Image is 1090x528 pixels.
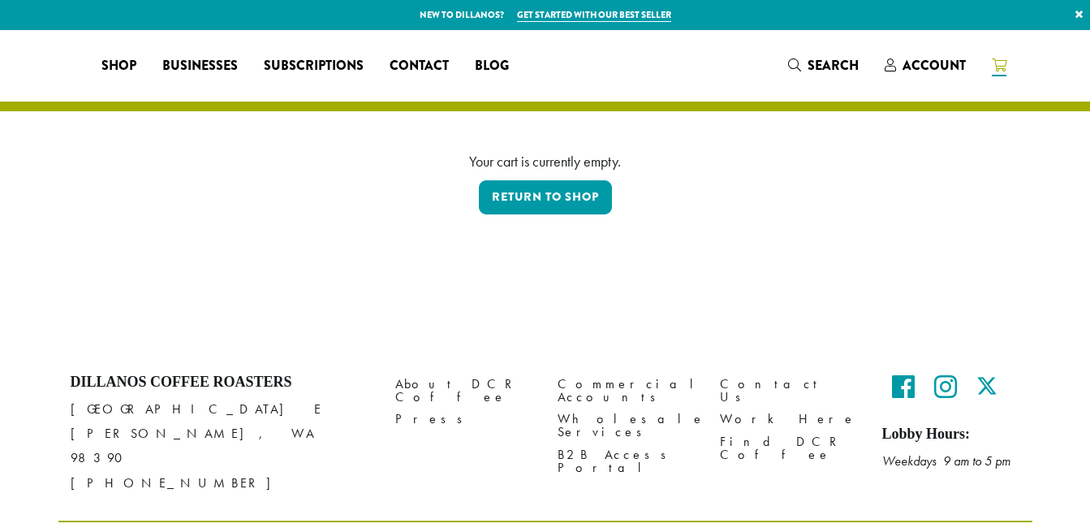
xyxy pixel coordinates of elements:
[395,409,533,431] a: Press
[882,452,1010,470] em: Weekdays 9 am to 5 pm
[558,409,696,444] a: Wholesale Services
[558,374,696,409] a: Commercial Accounts
[720,409,858,431] a: Work Here
[390,56,449,76] span: Contact
[264,56,364,76] span: Subscriptions
[475,56,509,76] span: Blog
[808,56,859,75] span: Search
[517,8,671,22] a: Get started with our best seller
[395,374,533,409] a: About DCR Coffee
[479,180,612,214] a: Return to shop
[775,52,872,79] a: Search
[88,53,149,79] a: Shop
[162,56,238,76] span: Businesses
[71,397,371,495] p: [GEOGRAPHIC_DATA] E [PERSON_NAME], WA 98390 [PHONE_NUMBER]
[101,56,136,76] span: Shop
[903,56,966,75] span: Account
[720,431,858,465] a: Find DCR Coffee
[720,374,858,409] a: Contact Us
[882,426,1020,444] h5: Lobby Hours:
[83,150,1008,172] div: Your cart is currently empty.
[71,374,371,392] h4: Dillanos Coffee Roasters
[558,444,696,478] a: B2B Access Portal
